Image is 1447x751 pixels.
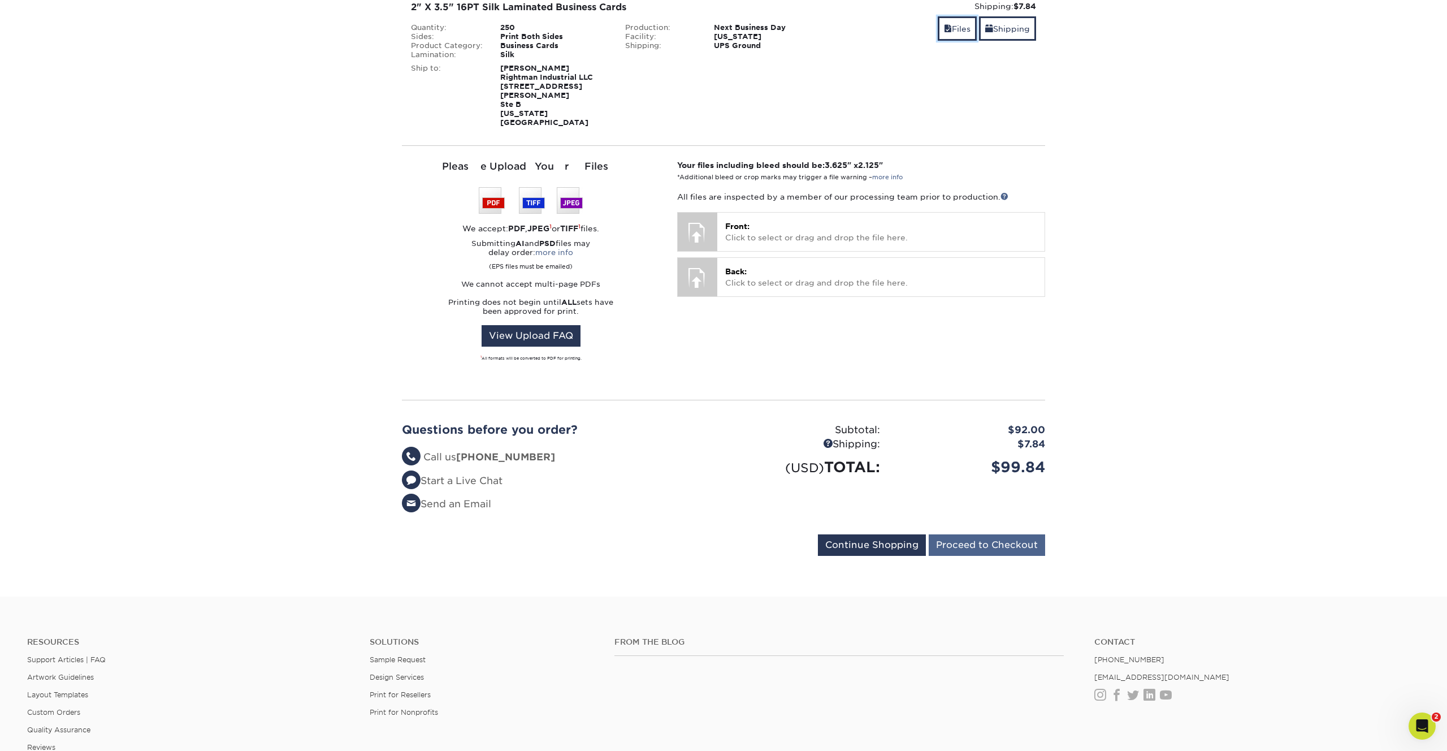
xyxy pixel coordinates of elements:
[858,161,879,170] span: 2.125
[723,437,889,452] div: Shipping:
[725,221,1037,244] p: Click to select or drag and drop the file here.
[535,248,573,257] a: more info
[725,266,1037,289] p: Click to select or drag and drop the file here.
[889,423,1054,438] div: $92.00
[508,224,525,233] strong: PDF
[725,222,750,231] span: Front:
[617,41,706,50] div: Shipping:
[402,450,715,465] li: Call us
[818,534,926,556] input: Continue Shopping
[560,224,578,233] strong: TIFF
[27,690,88,699] a: Layout Templates
[825,161,847,170] span: 3.625
[723,456,889,478] div: TOTAL:
[944,24,952,33] span: files
[705,41,830,50] div: UPS Ground
[402,239,660,271] p: Submitting and files may delay order:
[677,174,903,181] small: *Additional bleed or crop marks may trigger a file warning –
[578,223,580,230] sup: 1
[1013,2,1036,11] strong: $7.84
[677,191,1045,202] p: All files are inspected by a member of our processing team prior to production.
[489,257,573,271] small: (EPS files must be emailed)
[480,355,482,359] sup: 1
[705,32,830,41] div: [US_STATE]
[492,50,617,59] div: Silk
[979,16,1036,41] a: Shipping
[561,298,577,307] strong: ALL
[370,673,424,681] a: Design Services
[402,23,492,32] div: Quantity:
[617,32,706,41] div: Facility:
[402,356,660,361] div: All formats will be converted to PDF for printing.
[617,23,706,32] div: Production:
[705,23,830,32] div: Next Business Day
[1094,655,1164,664] a: [PHONE_NUMBER]
[725,267,747,276] span: Back:
[889,456,1054,478] div: $99.84
[500,64,593,127] strong: [PERSON_NAME] Rightman Industrial LLC [STREET_ADDRESS][PERSON_NAME] Ste B [US_STATE][GEOGRAPHIC_D...
[370,690,431,699] a: Print for Resellers
[929,534,1045,556] input: Proceed to Checkout
[402,298,660,316] p: Printing does not begin until sets have been approved for print.
[402,64,492,127] div: Ship to:
[402,159,660,174] div: Please Upload Your Files
[872,174,903,181] a: more info
[370,708,438,717] a: Print for Nonprofits
[492,41,617,50] div: Business Cards
[492,23,617,32] div: 250
[614,637,1064,647] h4: From the Blog
[27,637,353,647] h4: Resources
[402,475,502,486] a: Start a Live Chat
[539,239,556,248] strong: PSD
[482,325,580,347] a: View Upload FAQ
[27,708,80,717] a: Custom Orders
[985,24,993,33] span: shipping
[1409,713,1436,740] iframe: Intercom live chat
[402,280,660,289] p: We cannot accept multi-page PDFs
[402,32,492,41] div: Sides:
[723,423,889,438] div: Subtotal:
[411,1,822,14] div: 2" X 3.5" 16PT Silk Laminated Business Cards
[370,637,597,647] h4: Solutions
[938,16,977,41] a: Files
[785,460,824,475] small: (USD)
[402,223,660,234] div: We accept: , or files.
[370,655,426,664] a: Sample Request
[677,161,883,170] strong: Your files including bleed should be: " x "
[1094,637,1420,647] a: Contact
[402,41,492,50] div: Product Category:
[402,50,492,59] div: Lamination:
[402,423,715,437] h2: Questions before you order?
[1094,673,1229,681] a: [EMAIL_ADDRESS][DOMAIN_NAME]
[527,224,549,233] strong: JPEG
[839,1,1036,12] div: Shipping:
[492,32,617,41] div: Print Both Sides
[889,437,1054,452] div: $7.84
[27,726,90,734] a: Quality Assurance
[402,498,491,510] a: Send an Email
[27,655,106,664] a: Support Articles | FAQ
[479,187,583,214] img: We accept: PSD, TIFF, or JPEG (JPG)
[456,451,555,463] strong: [PHONE_NUMBER]
[549,223,552,230] sup: 1
[27,673,94,681] a: Artwork Guidelines
[515,239,525,248] strong: AI
[1432,713,1441,722] span: 2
